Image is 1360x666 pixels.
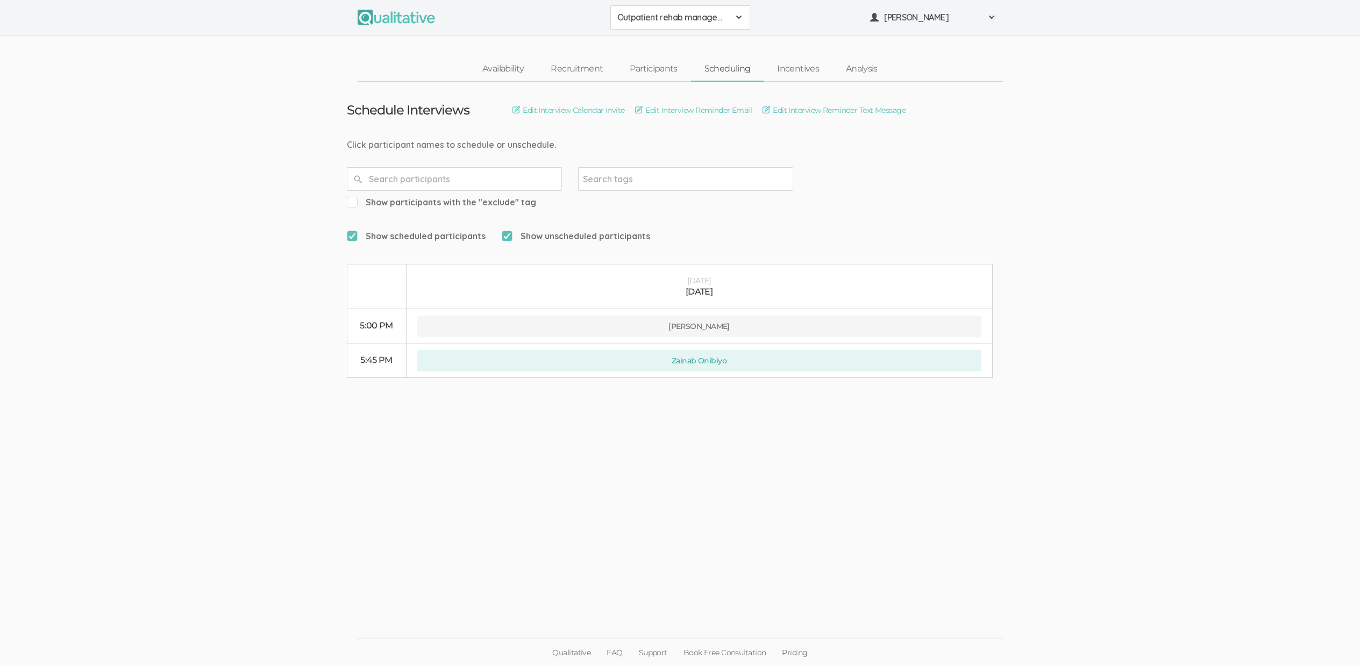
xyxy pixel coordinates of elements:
a: Edit Interview Reminder Text Message [763,104,906,116]
a: FAQ [599,639,630,666]
button: [PERSON_NAME] [417,316,981,337]
span: Show scheduled participants [347,230,486,242]
span: [PERSON_NAME] [884,11,981,24]
div: Click participant names to schedule or unschedule. [347,139,1014,151]
img: Qualitative [358,10,435,25]
button: Zainab Onibiyo [417,350,981,371]
a: Incentives [764,58,832,81]
a: Recruitment [537,58,616,81]
iframe: Chat Widget [1306,614,1360,666]
h3: Schedule Interviews [347,103,470,117]
a: Participants [616,58,690,81]
a: Support [631,639,675,666]
button: Outpatient rehab management of no shows and cancellations [610,5,750,30]
input: Search participants [347,167,562,191]
a: Edit Interview Calendar Invite [512,104,624,116]
a: Scheduling [691,58,764,81]
a: Book Free Consultation [675,639,774,666]
div: [DATE] [417,286,981,298]
a: Pricing [774,639,815,666]
input: Search tags [583,172,650,186]
span: Show unscheduled participants [502,230,650,242]
button: [PERSON_NAME] [863,5,1003,30]
div: [DATE] [417,275,981,286]
div: 5:00 PM [358,320,395,332]
div: 5:45 PM [358,354,395,367]
span: Show participants with the "exclude" tag [347,196,536,209]
a: Edit Interview Reminder Email [635,104,752,116]
a: Availability [469,58,537,81]
span: Outpatient rehab management of no shows and cancellations [617,11,729,24]
a: Qualitative [544,639,599,666]
a: Analysis [832,58,891,81]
